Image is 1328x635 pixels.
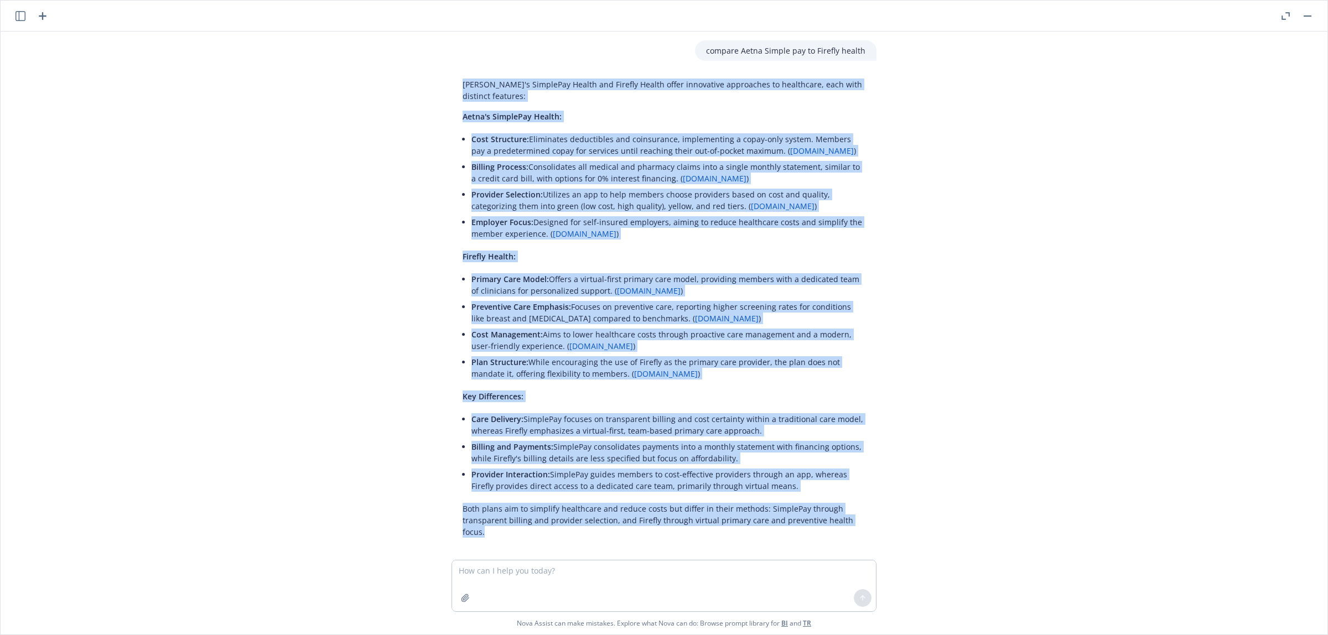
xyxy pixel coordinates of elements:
a: [DOMAIN_NAME] [634,368,698,379]
p: Utilizes an app to help members choose providers based on cost and quality, categorizing them int... [471,189,865,212]
span: Primary Care Model: [471,274,549,284]
span: Cost Management: [471,329,543,340]
span: Billing and Payments: [471,441,553,452]
a: [DOMAIN_NAME] [553,228,616,239]
p: SimplePay guides members to cost-effective providers through an app, whereas Firefly provides dir... [471,469,865,492]
span: Firefly Health: [463,251,516,262]
a: [DOMAIN_NAME] [683,173,746,184]
a: [DOMAIN_NAME] [569,341,633,351]
a: [DOMAIN_NAME] [617,285,681,296]
span: Aetna's SimplePay Health: [463,111,562,122]
span: Nova Assist can make mistakes. Explore what Nova can do: Browse prompt library for and [5,612,1323,634]
a: TR [803,618,811,628]
span: Provider Selection: [471,189,543,200]
span: Provider Interaction: [471,469,550,480]
span: Plan Structure: [471,357,528,367]
p: [PERSON_NAME]'s SimplePay Health and Firefly Health offer innovative approaches to healthcare, ea... [463,79,865,102]
span: Care Delivery: [471,414,523,424]
p: While encouraging the use of Firefly as the primary care provider, the plan does not mandate it, ... [471,356,865,379]
a: [DOMAIN_NAME] [695,313,759,324]
p: Focuses on preventive care, reporting higher screening rates for conditions like breast and [MEDI... [471,301,865,324]
p: Eliminates deductibles and coinsurance, implementing a copay-only system. Members pay a predeterm... [471,133,865,157]
p: SimplePay focuses on transparent billing and cost certainty within a traditional care model, wher... [471,413,865,436]
a: [DOMAIN_NAME] [790,145,854,156]
p: Aims to lower healthcare costs through proactive care management and a modern, user-friendly expe... [471,329,865,352]
p: Both plans aim to simplify healthcare and reduce costs but differ in their methods: SimplePay thr... [463,503,865,538]
a: [DOMAIN_NAME] [751,201,815,211]
p: Consolidates all medical and pharmacy claims into a single monthly statement, similar to a credit... [471,161,865,184]
p: Offers a virtual-first primary care model, providing members with a dedicated team of clinicians ... [471,273,865,296]
span: Preventive Care Emphasis: [471,301,571,312]
a: BI [781,618,788,628]
p: Designed for self-insured employers, aiming to reduce healthcare costs and simplify the member ex... [471,216,865,240]
p: compare Aetna Simple pay to Firefly health [706,45,865,56]
p: SimplePay consolidates payments into a monthly statement with financing options, while Firefly's ... [471,441,865,464]
span: Employer Focus: [471,217,533,227]
span: Key Differences: [463,391,523,402]
span: Billing Process: [471,162,528,172]
span: Cost Structure: [471,134,529,144]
